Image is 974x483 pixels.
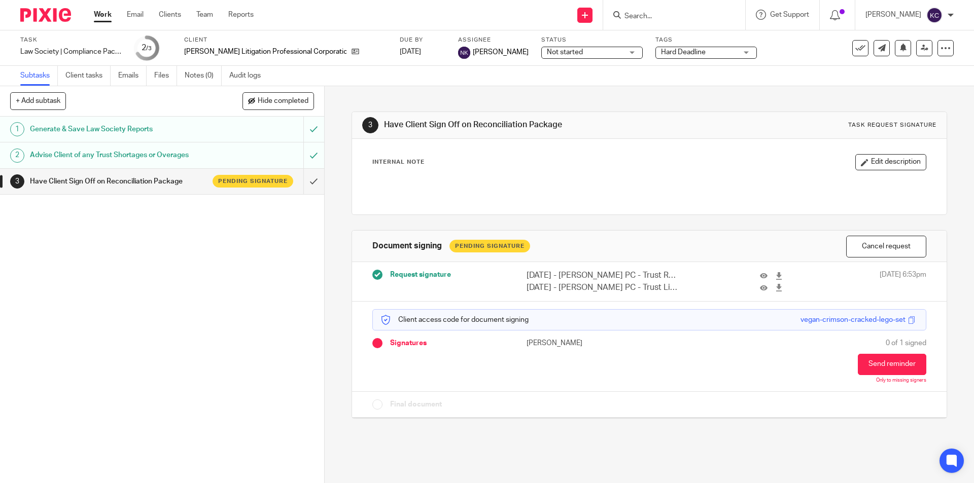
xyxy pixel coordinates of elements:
[848,121,936,129] div: Task request signature
[527,338,649,348] p: [PERSON_NAME]
[30,147,205,163] h1: Advise Client of any Trust Shortages or Overages
[390,270,451,280] span: Request signature
[159,10,181,20] a: Clients
[458,47,470,59] img: svg%3E
[146,46,152,51] small: /3
[458,36,529,44] label: Assignee
[390,399,442,410] span: Final document
[184,36,387,44] label: Client
[118,66,147,86] a: Emails
[372,241,442,251] h1: Document signing
[242,92,314,109] button: Hide completed
[400,48,421,55] span: [DATE]
[10,92,66,109] button: + Add subtask
[229,66,268,86] a: Audit logs
[228,10,254,20] a: Reports
[801,315,906,325] div: vegan-crimson-cracked-lego-set
[855,154,926,170] button: Edit description
[10,174,24,189] div: 3
[547,49,583,56] span: Not started
[372,158,425,166] p: Internal Note
[390,338,427,348] span: Signatures
[127,10,144,20] a: Email
[886,338,926,348] span: 0 of 1 signed
[541,36,643,44] label: Status
[142,42,152,54] div: 2
[94,10,112,20] a: Work
[846,236,926,257] button: Cancel request
[858,354,926,375] button: Send reminder
[449,240,530,252] div: Pending Signature
[185,66,222,86] a: Notes (0)
[30,122,205,137] h1: Generate & Save Law Society Reports
[362,117,378,133] div: 3
[184,47,346,57] p: [PERSON_NAME] Litigation Professional Corporation ([PERSON_NAME])
[473,47,529,57] span: [PERSON_NAME]
[154,66,177,86] a: Files
[655,36,757,44] label: Tags
[20,8,71,22] img: Pixie
[10,148,24,163] div: 2
[880,270,926,293] span: [DATE] 6:53pm
[196,10,213,20] a: Team
[65,66,111,86] a: Client tasks
[20,47,122,57] div: Law Society | Compliance Package
[380,315,529,325] p: Client access code for document signing
[30,174,205,189] h1: Have Client Sign Off on Reconciliation Package
[876,378,926,384] p: Only to missing signers
[527,270,680,281] p: [DATE] - [PERSON_NAME] PC - Trust Reconciliation Workbook.pdf
[10,122,24,136] div: 1
[258,97,308,105] span: Hide completed
[623,12,715,21] input: Search
[661,49,706,56] span: Hard Deadline
[400,36,445,44] label: Due by
[218,177,288,185] span: Pending signature
[865,10,921,20] p: [PERSON_NAME]
[384,120,671,130] h1: Have Client Sign Off on Reconciliation Package
[20,36,122,44] label: Task
[20,66,58,86] a: Subtasks
[770,11,809,18] span: Get Support
[926,7,943,23] img: svg%3E
[527,282,680,293] p: [DATE] - [PERSON_NAME] PC - Trust Listing Audit.pdf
